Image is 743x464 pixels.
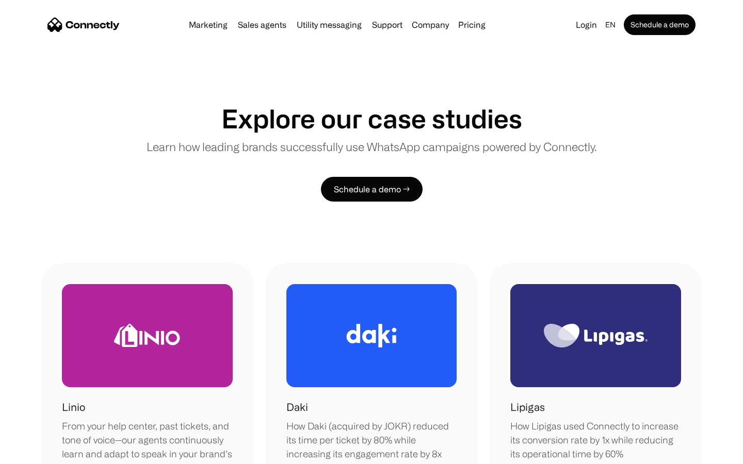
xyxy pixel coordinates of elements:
[47,17,120,32] a: home
[185,21,232,29] a: Marketing
[286,400,308,415] h1: Daki
[368,21,407,29] a: Support
[321,177,423,202] a: Schedule a demo →
[624,14,696,35] a: Schedule a demo
[409,18,452,32] div: Company
[572,18,601,32] a: Login
[221,103,522,134] h1: Explore our case studies
[62,400,85,415] h1: Linio
[510,419,681,461] div: How Lipigas used Connectly to increase its conversion rate by 1x while reducing its operational t...
[10,445,62,460] aside: Language selected: English
[114,324,180,347] img: Linio Logo
[454,21,490,29] a: Pricing
[412,18,449,32] div: Company
[293,21,366,29] a: Utility messaging
[21,446,62,460] ul: Language list
[510,400,545,415] h1: Lipigas
[346,324,397,347] img: Daki Logo
[605,18,616,32] div: en
[234,21,290,29] a: Sales agents
[601,18,622,32] div: en
[147,138,596,155] p: Learn how leading brands successfully use WhatsApp campaigns powered by Connectly.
